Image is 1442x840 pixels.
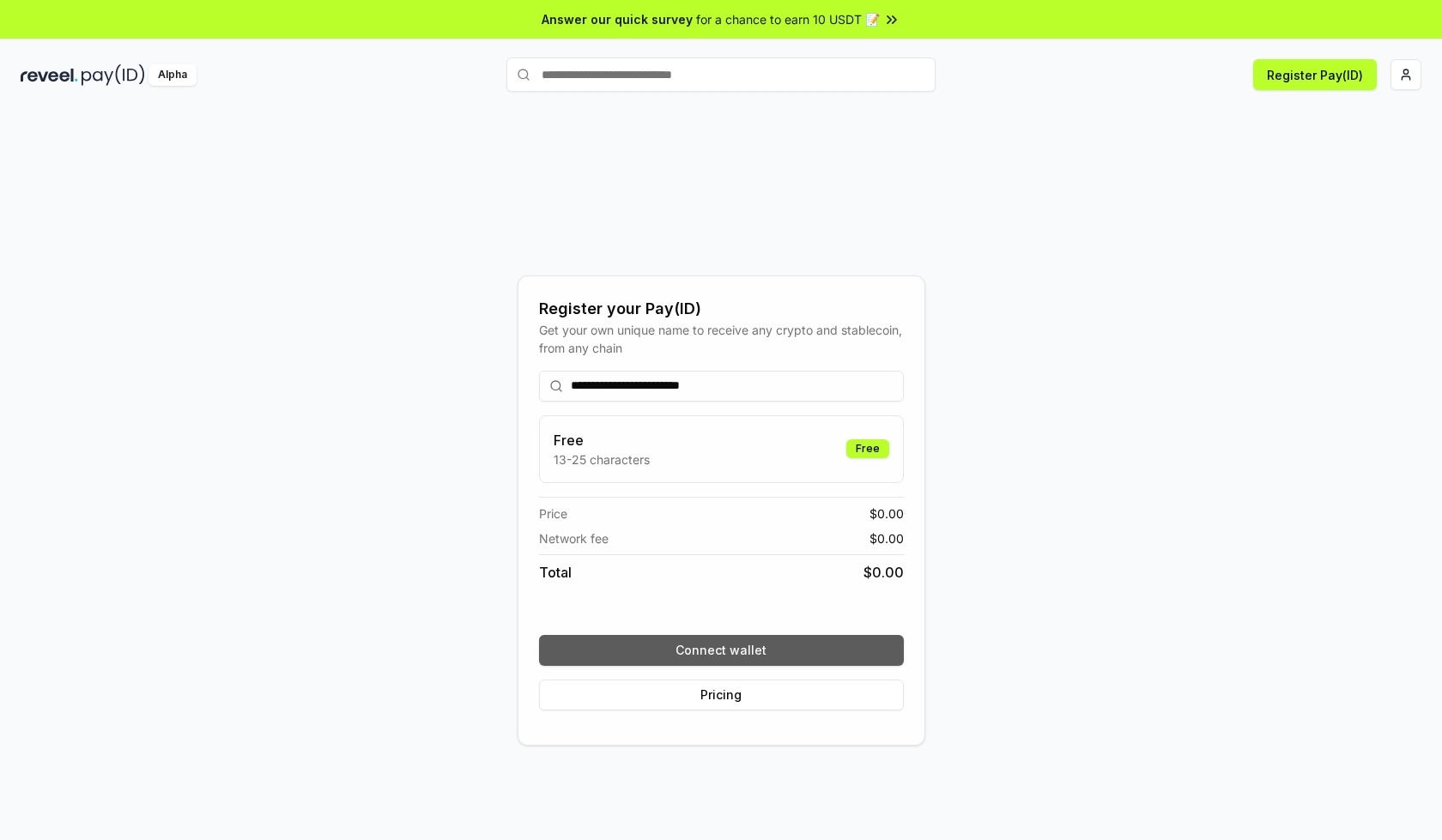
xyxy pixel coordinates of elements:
span: for a chance to earn 10 USDT 📝 [696,10,880,28]
span: $ 0.00 [869,529,904,547]
img: reveel_dark [21,64,78,86]
span: Network fee [539,529,609,547]
span: $ 0.00 [863,562,904,583]
button: Pricing [539,680,904,710]
div: Register your Pay(ID) [539,297,904,321]
div: Alpha [148,64,197,86]
button: Connect wallet [539,635,904,666]
span: $ 0.00 [869,505,904,523]
img: pay_id [82,64,145,86]
span: Price [539,505,567,523]
span: Answer our quick survey [542,10,693,28]
div: Get your own unique name to receive any crypto and stablecoin, from any chain [539,321,904,357]
button: Register Pay(ID) [1253,59,1377,90]
span: Total [539,562,572,583]
h3: Free [554,430,650,450]
p: 13-25 characters [554,450,650,468]
div: Free [846,439,889,458]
